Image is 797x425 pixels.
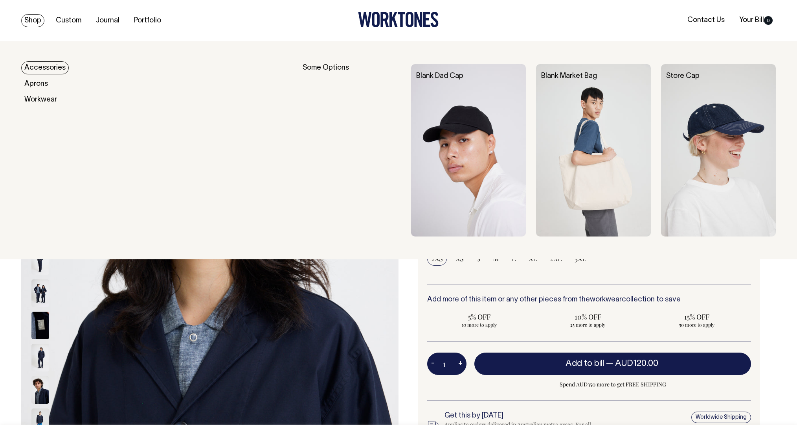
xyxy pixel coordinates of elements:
[648,312,745,322] span: 15% OFF
[606,360,660,368] span: —
[31,247,49,275] img: dark-navy
[411,64,526,237] img: Blank Dad Cap
[541,73,597,79] a: Blank Market Bag
[666,73,700,79] a: Store Cap
[31,344,49,371] img: dark-navy
[645,310,749,330] input: 15% OFF 50 more to apply
[21,14,44,27] a: Shop
[31,312,49,339] img: dark-navy
[590,296,622,303] a: workwear
[93,14,123,27] a: Journal
[764,16,773,25] span: 0
[444,412,604,420] h6: Get this by [DATE]
[454,356,466,372] button: +
[540,312,636,322] span: 10% OFF
[615,360,658,368] span: AUD120.00
[53,14,84,27] a: Custom
[661,64,776,237] img: Store Cap
[474,380,751,389] span: Spend AUD350 more to get FREE SHIPPING
[540,322,636,328] span: 25 more to apply
[427,296,751,304] h6: Add more of this item or any other pieces from the collection to save
[303,64,401,237] div: Some Options
[427,356,438,372] button: -
[21,61,69,74] a: Accessories
[416,73,463,79] a: Blank Dad Cap
[21,93,60,106] a: Workwear
[474,353,751,375] button: Add to bill —AUD120.00
[431,322,527,328] span: 10 more to apply
[21,78,51,91] a: Aprons
[536,64,651,237] img: Blank Market Bag
[736,14,776,27] a: Your Bill0
[31,376,49,404] img: dark-navy
[31,279,49,307] img: dark-navy
[536,310,640,330] input: 10% OFF 25 more to apply
[648,322,745,328] span: 50 more to apply
[684,14,728,27] a: Contact Us
[431,312,527,322] span: 5% OFF
[131,14,164,27] a: Portfolio
[427,310,531,330] input: 5% OFF 10 more to apply
[566,360,604,368] span: Add to bill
